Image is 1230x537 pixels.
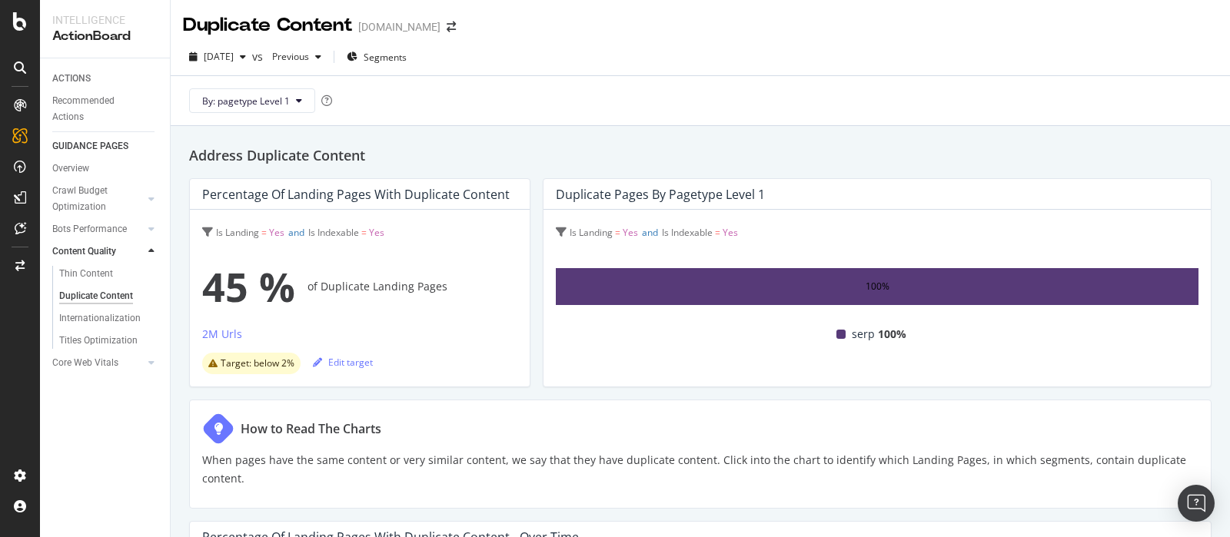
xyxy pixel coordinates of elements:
a: GUIDANCE PAGES [52,138,159,154]
span: = [715,226,720,239]
div: warning label [202,353,301,374]
button: Edit target [313,350,373,374]
span: By: pagetype Level 1 [202,94,290,108]
div: Content Quality [52,244,116,260]
h2: Address Duplicate Content [189,144,1212,166]
p: When pages have the same content or very similar content, we say that they have duplicate content... [202,451,1198,488]
a: Bots Performance [52,221,144,237]
a: Core Web Vitals [52,355,144,371]
div: Bots Performance [52,221,127,237]
span: Is Landing [216,226,259,239]
div: Duplicate Content [59,288,133,304]
span: = [615,226,620,239]
a: Internationalization [59,310,159,327]
span: 2025 Jul. 18th [204,50,234,63]
span: Yes [723,226,738,239]
div: Open Intercom Messenger [1178,485,1215,522]
div: of Duplicate Landing Pages [202,256,517,317]
div: How to Read The Charts [241,419,381,438]
div: GUIDANCE PAGES [52,138,128,154]
a: Overview [52,161,159,177]
a: Content Quality [52,244,144,260]
span: = [261,226,267,239]
div: Recommended Actions [52,93,145,125]
span: and [288,226,304,239]
button: 2M Urls [202,325,242,350]
div: Intelligence [52,12,158,28]
div: arrow-right-arrow-left [447,22,456,32]
div: Duplicate Pages by pagetype Level 1 [556,187,765,202]
span: Yes [623,226,638,239]
span: 100% [878,325,906,343]
a: Thin Content [59,266,159,282]
div: ActionBoard [52,28,158,45]
span: Segments [364,51,407,64]
div: Thin Content [59,266,113,282]
span: Is Indexable [662,226,713,239]
span: 45 % [202,256,295,317]
div: Internationalization [59,310,141,327]
div: Edit target [313,356,373,369]
button: Segments [341,45,413,69]
a: Crawl Budget Optimization [52,183,144,215]
span: Is Indexable [308,226,359,239]
a: Titles Optimization [59,333,159,349]
div: ACTIONS [52,71,91,87]
div: 2M Urls [202,327,242,342]
a: ACTIONS [52,71,159,87]
div: Core Web Vitals [52,355,118,371]
span: and [642,226,658,239]
span: = [361,226,367,239]
span: Yes [269,226,284,239]
button: Previous [266,45,327,69]
div: [DOMAIN_NAME] [358,19,440,35]
div: Titles Optimization [59,333,138,349]
div: Percentage of Landing Pages with Duplicate Content [202,187,510,202]
div: 100% [866,277,889,296]
button: By: pagetype Level 1 [189,88,315,113]
div: Crawl Budget Optimization [52,183,133,215]
div: Duplicate Content [183,12,352,38]
span: Is Landing [570,226,613,239]
a: Recommended Actions [52,93,159,125]
span: Yes [369,226,384,239]
span: Target: below 2% [221,359,294,368]
span: vs [252,49,266,65]
span: Previous [266,50,309,63]
a: Duplicate Content [59,288,159,304]
div: Overview [52,161,89,177]
button: [DATE] [183,45,252,69]
span: serp [852,325,875,343]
